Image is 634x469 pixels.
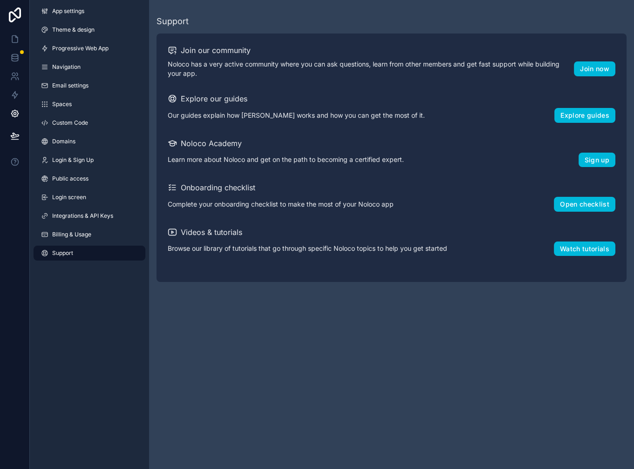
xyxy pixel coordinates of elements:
[34,60,145,74] a: Navigation
[168,200,401,209] p: Complete your onboarding checklist to make the most of your Noloco app
[181,45,251,56] h2: Join our community
[34,41,145,56] a: Progressive Web App
[168,60,574,78] p: Noloco has a very active community where you can ask questions, learn from other members and get ...
[574,61,615,76] button: Join now
[34,97,145,112] a: Spaces
[579,153,615,167] button: Sign up
[52,82,89,89] span: Email settings
[52,45,109,52] span: Progressive Web App
[34,22,145,37] a: Theme & design
[52,212,113,220] span: Integrations & API Keys
[34,227,145,242] a: Billing & Usage
[181,93,247,104] h2: Explore our guides
[168,155,411,164] p: Learn more about Noloco and get on the path to becoming a certified expert.
[554,241,615,256] button: Watch tutorials
[34,208,145,223] a: Integrations & API Keys
[34,134,145,149] a: Domains
[34,246,145,261] a: Support
[181,227,242,238] h2: Videos & tutorials
[52,7,84,15] span: App settings
[52,119,88,127] span: Custom Code
[554,108,615,123] button: Explore guides
[34,153,145,167] a: Login & Sign Up
[52,138,75,145] span: Domains
[34,4,145,19] a: App settings
[52,100,72,108] span: Spaces
[168,244,455,253] p: Browse our library of tutorials that go through specific Noloco topics to help you get started
[554,197,615,212] button: Open checklist
[52,194,86,201] span: Login screen
[181,138,242,149] h2: Noloco Academy
[52,63,81,71] span: Navigation
[34,115,145,130] a: Custom Code
[34,171,145,186] a: Public access
[34,78,145,93] a: Email settings
[52,231,91,238] span: Billing & Usage
[52,156,94,164] span: Login & Sign Up
[34,190,145,205] a: Login screen
[52,249,73,257] span: Support
[157,15,189,28] div: Support
[52,175,89,182] span: Public access
[168,111,432,120] p: Our guides explain how [PERSON_NAME] works and how you can get the most of it.
[181,182,255,193] h2: Onboarding checklist
[52,26,95,33] span: Theme & design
